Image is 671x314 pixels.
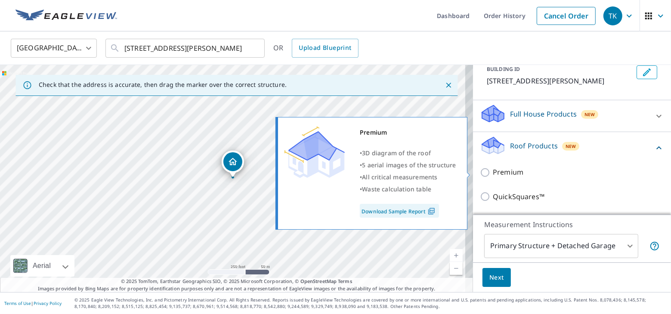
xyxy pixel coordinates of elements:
[487,76,633,86] p: [STREET_ADDRESS][PERSON_NAME]
[299,43,351,53] span: Upload Blueprint
[39,81,287,89] p: Check that the address is accurate, then drag the marker over the correct structure.
[480,135,664,160] div: Roof ProductsNew
[10,255,74,277] div: Aerial
[493,191,544,202] p: QuickSquares™
[649,241,660,251] span: Your report will include the primary structure and a detached garage if one exists.
[510,109,577,119] p: Full House Products
[362,173,437,181] span: All critical measurements
[15,9,117,22] img: EV Logo
[121,278,352,285] span: © 2025 TomTom, Earthstar Geographics SIO, © 2025 Microsoft Corporation, ©
[273,39,359,58] div: OR
[360,126,456,139] div: Premium
[360,159,456,171] div: •
[362,161,456,169] span: 5 aerial images of the structure
[603,6,622,25] div: TK
[4,300,31,306] a: Terms of Use
[362,149,431,157] span: 3D diagram of the roof
[637,65,657,79] button: Edit building 1
[360,204,439,218] a: Download Sample Report
[74,297,667,310] p: © 2025 Eagle View Technologies, Inc. and Pictometry International Corp. All Rights Reserved. Repo...
[11,36,97,60] div: [GEOGRAPHIC_DATA]
[222,151,244,177] div: Dropped pin, building 1, Residential property, 3 Shirley Ct Newark, IL 60541
[284,126,345,178] img: Premium
[450,262,463,275] a: Current Level 17, Zoom Out
[484,234,638,258] div: Primary Structure + Detached Garage
[489,272,504,283] span: Next
[124,36,247,60] input: Search by address or latitude-longitude
[360,183,456,195] div: •
[584,111,595,118] span: New
[4,301,62,306] p: |
[426,207,437,215] img: Pdf Icon
[450,249,463,262] a: Current Level 17, Zoom In
[362,185,431,193] span: Waste calculation table
[30,255,53,277] div: Aerial
[487,65,520,73] p: BUILDING ID
[300,278,337,284] a: OpenStreetMap
[443,80,454,91] button: Close
[338,278,352,284] a: Terms
[292,39,358,58] a: Upload Blueprint
[360,147,456,159] div: •
[360,171,456,183] div: •
[510,141,558,151] p: Roof Products
[566,143,576,150] span: New
[493,167,523,178] p: Premium
[482,268,511,287] button: Next
[484,219,660,230] p: Measurement Instructions
[480,104,664,128] div: Full House ProductsNew
[537,7,596,25] a: Cancel Order
[34,300,62,306] a: Privacy Policy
